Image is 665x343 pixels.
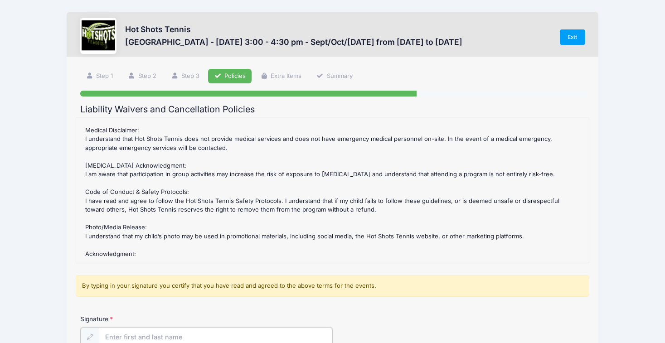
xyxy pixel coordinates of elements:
[80,104,585,115] h2: Liability Waivers and Cancellation Policies
[80,69,119,84] a: Step 1
[208,69,252,84] a: Policies
[125,37,462,47] h3: [GEOGRAPHIC_DATA] - [DATE] 3:00 - 4:30 pm - Sept/Oct/[DATE] from [DATE] to [DATE]
[81,122,585,258] div: : Group Lesson Policy Group lessons require a full session commitment (typically 6–8 weeks). We d...
[255,69,308,84] a: Extra Items
[560,29,585,45] a: Exit
[80,314,207,324] label: Signature
[165,69,205,84] a: Step 3
[311,69,359,84] a: Summary
[125,24,462,34] h3: Hot Shots Tennis
[122,69,162,84] a: Step 2
[76,275,590,297] div: By typing in your signature you certify that you have read and agreed to the above terms for the ...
